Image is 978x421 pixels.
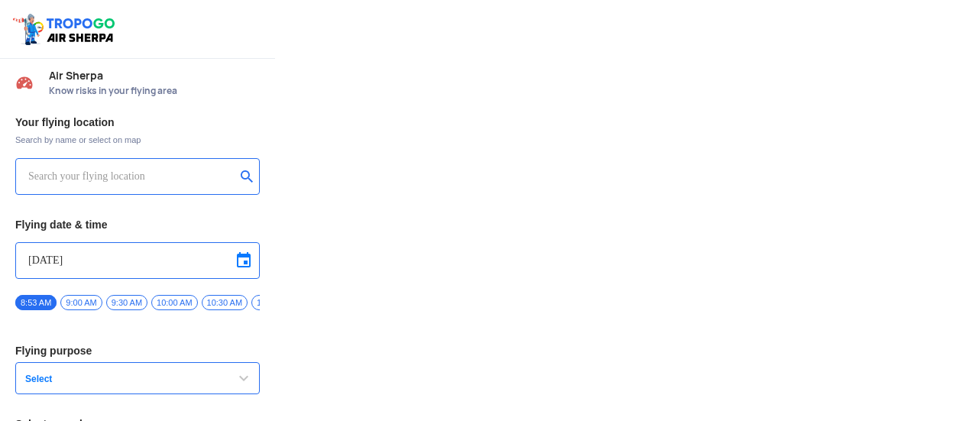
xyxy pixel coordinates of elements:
span: Select [19,373,210,385]
input: Search your flying location [28,167,235,186]
span: 11:00 AM [251,295,297,310]
span: Search by name or select on map [15,134,260,146]
img: ic_tgdronemaps.svg [11,11,120,47]
span: Know risks in your flying area [49,85,260,97]
span: 10:00 AM [151,295,197,310]
input: Select Date [28,251,247,270]
span: 9:00 AM [60,295,102,310]
span: 9:30 AM [106,295,147,310]
span: Air Sherpa [49,70,260,82]
img: Risk Scores [15,73,34,92]
h3: Flying date & time [15,219,260,230]
button: Select [15,362,260,394]
span: 8:53 AM [15,295,57,310]
h3: Your flying location [15,117,260,128]
span: 10:30 AM [202,295,248,310]
h3: Flying purpose [15,345,260,356]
